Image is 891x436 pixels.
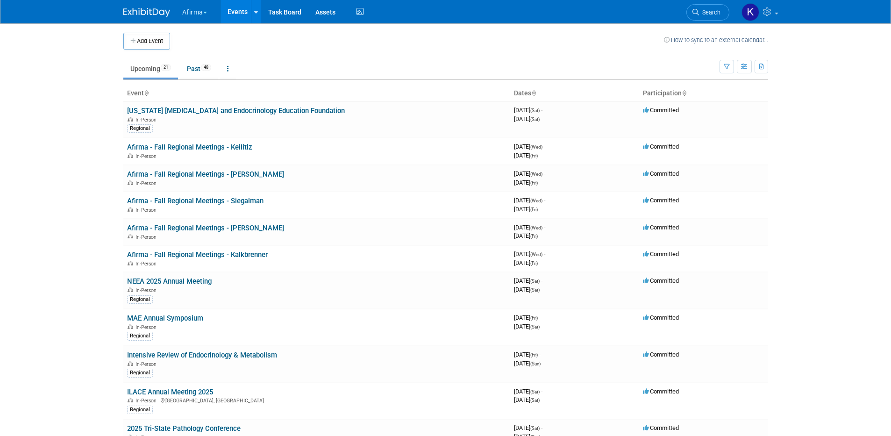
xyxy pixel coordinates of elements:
[643,351,679,358] span: Committed
[530,279,540,284] span: (Sat)
[135,117,159,123] span: In-Person
[127,314,203,322] a: MAE Annual Symposium
[530,352,538,357] span: (Fri)
[201,64,211,71] span: 48
[530,252,542,257] span: (Wed)
[127,369,153,377] div: Regional
[135,153,159,159] span: In-Person
[530,225,542,230] span: (Wed)
[127,277,212,286] a: NEEA 2025 Annual Meeting
[514,197,545,204] span: [DATE]
[514,424,542,431] span: [DATE]
[514,323,540,330] span: [DATE]
[530,234,538,239] span: (Fri)
[128,117,133,122] img: In-Person Event
[531,89,536,97] a: Sort by Start Date
[514,388,542,395] span: [DATE]
[128,234,133,239] img: In-Person Event
[514,232,538,239] span: [DATE]
[127,143,252,151] a: Afirma - Fall Regional Meetings - Keilitiz
[530,426,540,431] span: (Sat)
[530,315,538,321] span: (Fri)
[127,250,268,259] a: Afirma - Fall Regional Meetings - Kalkbrenner
[135,287,159,293] span: In-Person
[180,60,218,78] a: Past48
[128,153,133,158] img: In-Person Event
[127,406,153,414] div: Regional
[530,108,540,113] span: (Sat)
[514,115,540,122] span: [DATE]
[541,388,542,395] span: -
[699,9,720,16] span: Search
[127,124,153,133] div: Regional
[544,170,545,177] span: -
[664,36,768,43] a: How to sync to an external calendar...
[682,89,686,97] a: Sort by Participation Type
[127,107,345,115] a: [US_STATE] [MEDICAL_DATA] and Endocrinology Education Foundation
[514,179,538,186] span: [DATE]
[161,64,171,71] span: 21
[135,261,159,267] span: In-Person
[514,206,538,213] span: [DATE]
[123,86,510,101] th: Event
[686,4,729,21] a: Search
[643,424,679,431] span: Committed
[123,60,178,78] a: Upcoming21
[530,361,541,366] span: (Sun)
[514,143,545,150] span: [DATE]
[128,324,133,329] img: In-Person Event
[135,398,159,404] span: In-Person
[530,389,540,394] span: (Sat)
[514,360,541,367] span: [DATE]
[530,324,540,329] span: (Sat)
[128,398,133,402] img: In-Person Event
[530,287,540,293] span: (Sat)
[127,351,277,359] a: Intensive Review of Endocrinology & Metabolism
[643,107,679,114] span: Committed
[643,143,679,150] span: Committed
[643,388,679,395] span: Committed
[530,144,542,150] span: (Wed)
[144,89,149,97] a: Sort by Event Name
[127,197,264,205] a: Afirma - Fall Regional Meetings - Siegalman
[135,324,159,330] span: In-Person
[643,314,679,321] span: Committed
[544,197,545,204] span: -
[530,172,542,177] span: (Wed)
[510,86,639,101] th: Dates
[514,314,541,321] span: [DATE]
[741,3,759,21] img: Keirsten Davis
[514,224,545,231] span: [DATE]
[541,424,542,431] span: -
[643,277,679,284] span: Committed
[127,295,153,304] div: Regional
[541,107,542,114] span: -
[514,152,538,159] span: [DATE]
[135,234,159,240] span: In-Person
[530,198,542,203] span: (Wed)
[541,277,542,284] span: -
[123,33,170,50] button: Add Event
[128,207,133,212] img: In-Person Event
[128,287,133,292] img: In-Person Event
[127,388,213,396] a: ILACE Annual Meeting 2025
[530,398,540,403] span: (Sat)
[128,361,133,366] img: In-Person Event
[544,250,545,257] span: -
[539,351,541,358] span: -
[127,170,284,179] a: Afirma - Fall Regional Meetings - [PERSON_NAME]
[127,424,241,433] a: 2025 Tri-State Pathology Conference
[544,143,545,150] span: -
[514,170,545,177] span: [DATE]
[135,180,159,186] span: In-Person
[530,117,540,122] span: (Sat)
[643,170,679,177] span: Committed
[123,8,170,17] img: ExhibitDay
[539,314,541,321] span: -
[135,361,159,367] span: In-Person
[639,86,768,101] th: Participation
[530,207,538,212] span: (Fri)
[127,396,506,404] div: [GEOGRAPHIC_DATA], [GEOGRAPHIC_DATA]
[514,286,540,293] span: [DATE]
[128,261,133,265] img: In-Person Event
